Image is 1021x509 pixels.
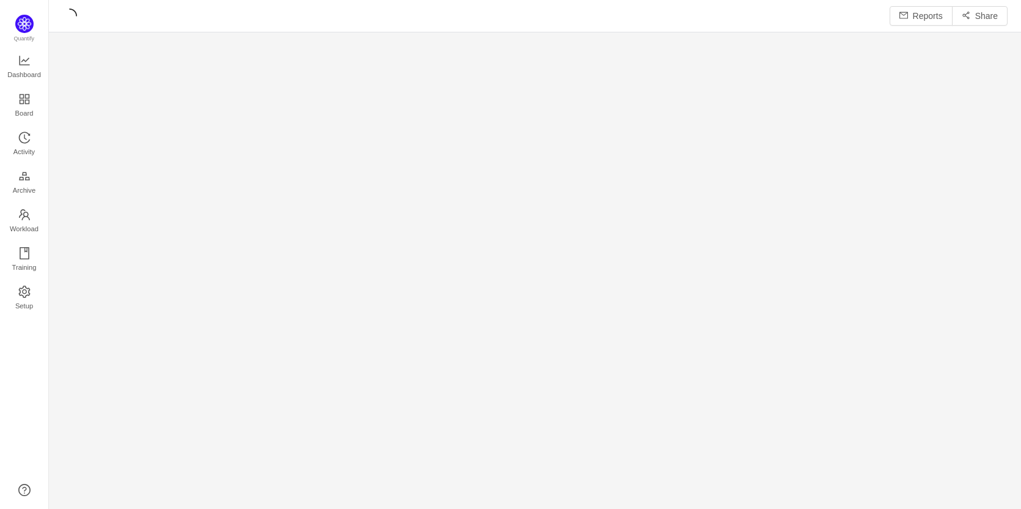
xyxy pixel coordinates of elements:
span: Archive [13,178,35,202]
i: icon: book [18,247,31,259]
i: icon: line-chart [18,54,31,67]
a: Dashboard [18,55,31,80]
i: icon: appstore [18,93,31,105]
a: Workload [18,209,31,234]
button: icon: share-altShare [952,6,1008,26]
i: icon: history [18,132,31,144]
i: icon: team [18,209,31,221]
span: Workload [10,217,38,241]
span: Quantify [14,35,35,42]
span: Training [12,255,36,280]
i: icon: setting [18,286,31,298]
a: icon: question-circle [18,484,31,496]
img: Quantify [15,15,34,33]
a: Activity [18,132,31,157]
a: Training [18,248,31,272]
i: icon: loading [62,9,77,23]
span: Setup [15,294,33,318]
span: Activity [13,139,35,164]
a: Archive [18,171,31,195]
a: Board [18,94,31,118]
i: icon: gold [18,170,31,182]
a: Setup [18,286,31,311]
button: icon: mailReports [890,6,953,26]
span: Dashboard [7,62,41,87]
span: Board [15,101,34,125]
